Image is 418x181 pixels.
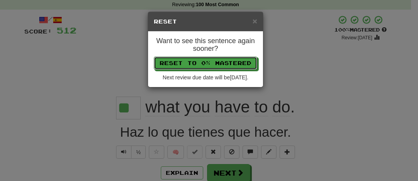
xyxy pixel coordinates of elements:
[154,18,257,25] h5: Reset
[154,37,257,53] h4: Want to see this sentence again sooner?
[253,17,257,25] span: ×
[253,17,257,25] button: Close
[154,57,257,70] button: Reset to 0% Mastered
[154,74,257,81] div: Next review due date will be [DATE] .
